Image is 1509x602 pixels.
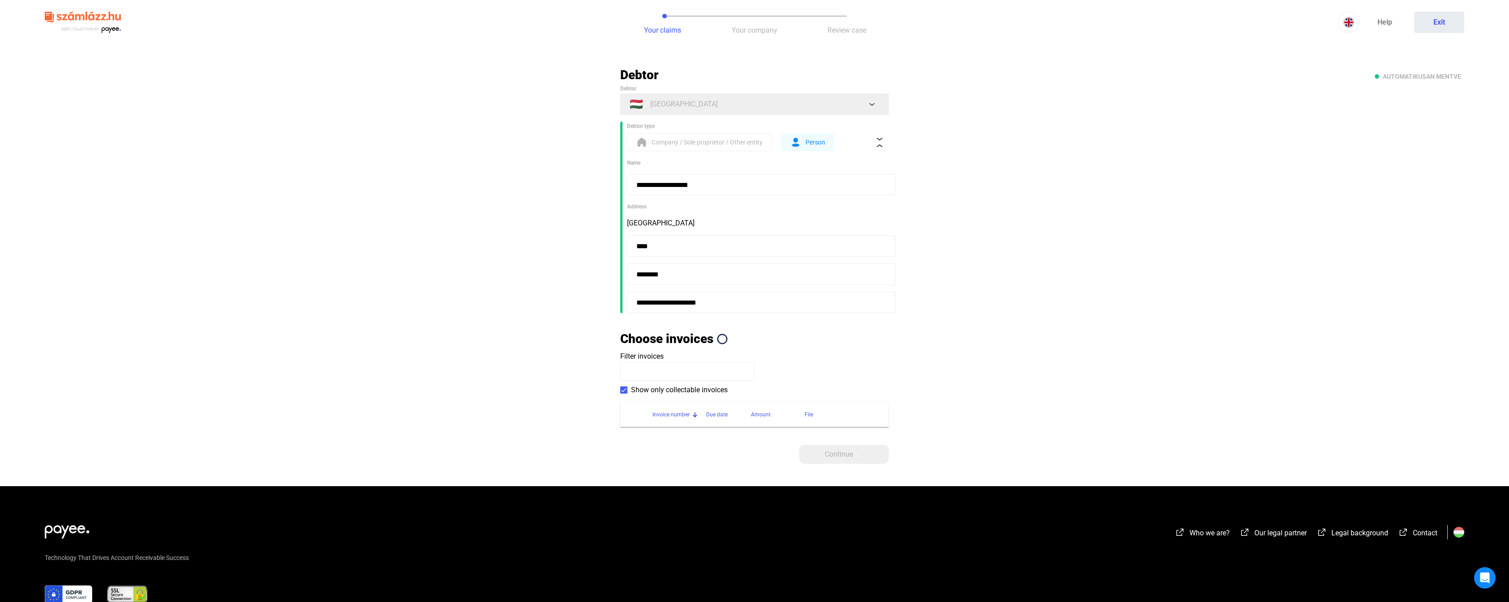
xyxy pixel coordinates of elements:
span: Review case [827,26,866,34]
span: Contact [1413,529,1437,537]
button: form-orgCompany / Sole proprietor / Other entity [627,133,772,151]
span: Show only collectable invoices [631,385,728,395]
div: [GEOGRAPHIC_DATA] [627,218,889,229]
span: Company / Sole proprietor / Other entity [652,137,763,148]
span: Filter invoices [620,352,664,360]
img: white-payee-white-dot.svg [45,520,90,538]
button: form-indPerson [781,133,835,151]
img: external-link-white [1317,528,1327,537]
span: Debtor [620,85,636,92]
span: Our legal partner [1254,529,1307,537]
a: external-link-whiteContact [1398,530,1437,538]
img: external-link-white [1175,528,1185,537]
span: [GEOGRAPHIC_DATA] [650,99,718,110]
img: EN [1343,17,1354,28]
a: external-link-whiteLegal background [1317,530,1388,538]
div: Debtor type [627,122,889,131]
div: File [805,409,813,420]
h2: Debtor [620,67,889,83]
div: Address [627,202,889,211]
span: Continue [825,449,853,460]
img: HU.svg [1454,527,1464,538]
span: 🇭🇺 [630,99,643,110]
div: File [805,409,878,420]
div: Amount [751,409,805,420]
div: Name [627,158,889,167]
button: collapse [870,133,889,152]
div: Due date [706,409,751,420]
a: external-link-whiteOur legal partner [1240,530,1307,538]
div: Invoice number [652,409,690,420]
span: Person [806,137,825,148]
button: Exit [1414,12,1464,33]
button: 🇭🇺[GEOGRAPHIC_DATA] [620,93,889,115]
a: Help [1360,12,1410,33]
img: arrow-right-white [853,452,864,457]
div: Amount [751,409,771,420]
span: Legal background [1331,529,1388,537]
img: form-ind [790,137,801,148]
img: szamlazzhu-logo [45,8,121,37]
span: Your company [732,26,777,34]
img: form-org [636,137,647,148]
button: Continuearrow-right-white [799,445,889,464]
img: external-link-white [1240,528,1250,537]
span: Who we are? [1189,529,1230,537]
div: Invoice number [652,409,706,420]
img: collapse [875,138,884,147]
a: external-link-whiteWho we are? [1175,530,1230,538]
div: Due date [706,409,728,420]
span: Your claims [644,26,681,34]
img: external-link-white [1398,528,1409,537]
button: EN [1338,12,1360,33]
h2: Choose invoices [620,331,713,347]
div: Open Intercom Messenger [1474,567,1496,589]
